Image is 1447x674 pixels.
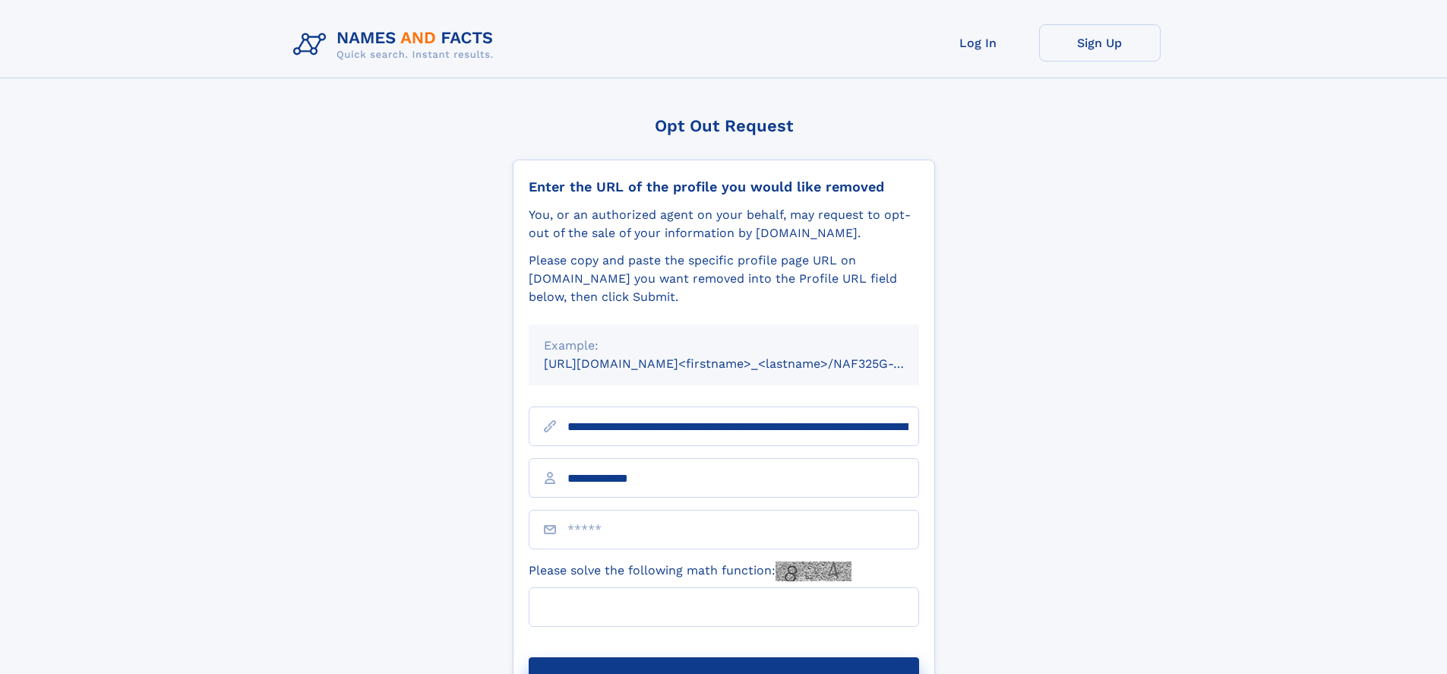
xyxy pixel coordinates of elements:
small: [URL][DOMAIN_NAME]<firstname>_<lastname>/NAF325G-xxxxxxxx [544,356,948,371]
a: Log In [918,24,1039,62]
a: Sign Up [1039,24,1161,62]
label: Please solve the following math function: [529,562,851,581]
div: Opt Out Request [513,116,935,135]
div: Enter the URL of the profile you would like removed [529,179,919,195]
img: Logo Names and Facts [287,24,506,65]
div: Please copy and paste the specific profile page URL on [DOMAIN_NAME] you want removed into the Pr... [529,252,919,306]
div: You, or an authorized agent on your behalf, may request to opt-out of the sale of your informatio... [529,206,919,242]
div: Example: [544,337,904,355]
